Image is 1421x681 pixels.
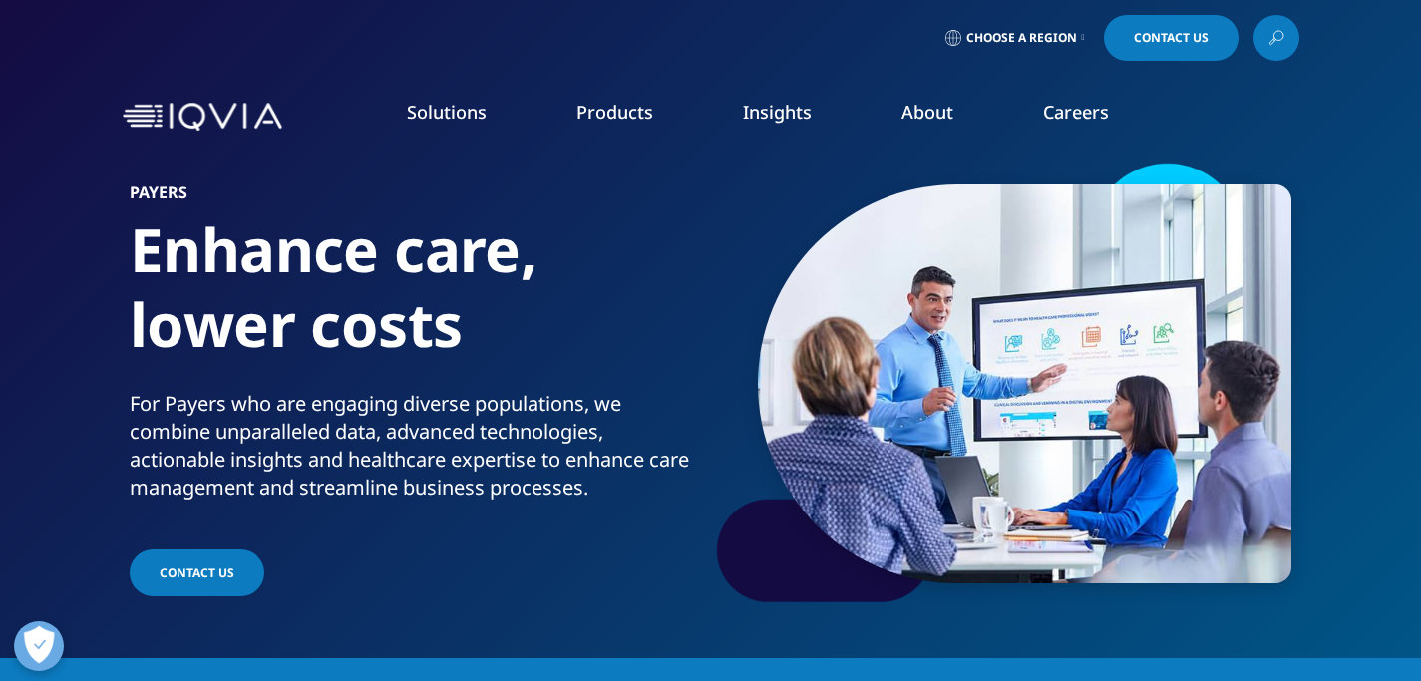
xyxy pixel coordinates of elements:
span: Choose a Region [966,30,1077,46]
a: Insights [743,100,812,124]
p: For Payers who are engaging diverse populations, we combine unparalleled data, advanced technolog... [130,390,703,513]
a: Solutions [407,100,487,124]
a: Careers [1043,100,1109,124]
a: Contact Us [1104,15,1239,61]
span: Contact Us [160,564,234,581]
span: Contact Us [1134,32,1209,44]
nav: Primary [290,70,1299,164]
img: 540_custom-photo_male-presenting-to-group.jpg [758,184,1291,583]
h1: Enhance care, lower costs [130,212,703,390]
a: About [901,100,953,124]
a: Contact Us [130,549,264,596]
a: Products [576,100,653,124]
button: Open Preferences [14,621,64,671]
h6: Payers [130,184,703,212]
img: IQVIA Healthcare Information Technology and Pharma Clinical Research Company [123,103,282,132]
